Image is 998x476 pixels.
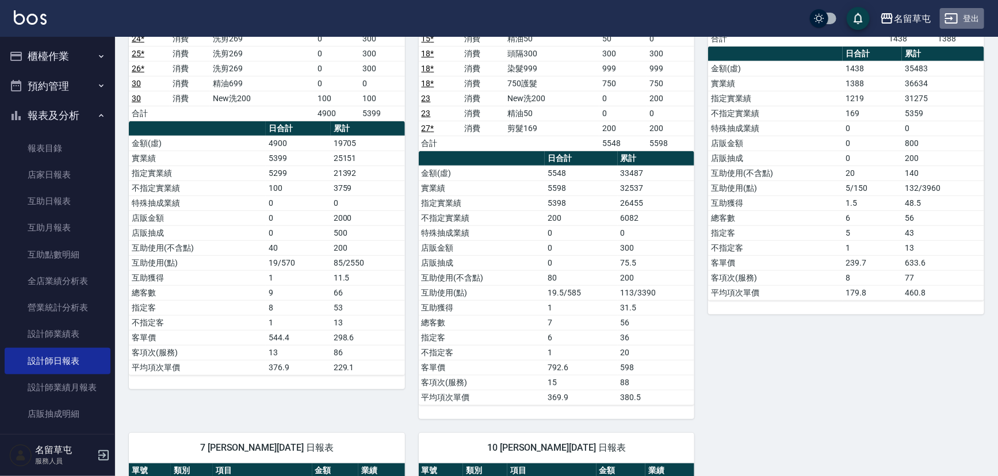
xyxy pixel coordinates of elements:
td: 指定客 [129,300,266,315]
td: 200 [599,121,647,136]
td: 179.8 [843,285,902,300]
td: 5299 [266,166,331,181]
span: 10 [PERSON_NAME][DATE] 日報表 [433,442,681,454]
td: 13 [331,315,405,330]
a: 互助點數明細 [5,241,110,268]
td: 999 [599,61,647,76]
td: 1 [843,240,902,255]
td: 4900 [266,136,331,151]
td: 0 [647,106,695,121]
td: 1.5 [843,195,902,210]
td: 0 [315,31,360,46]
td: 21392 [331,166,405,181]
td: 6082 [618,210,695,225]
a: 23 [422,109,431,118]
td: 0 [647,31,695,46]
td: 消費 [170,91,211,106]
button: 預約管理 [5,71,110,101]
td: 總客數 [419,315,545,330]
td: 9 [266,285,331,300]
td: 140 [902,166,984,181]
td: 金額(虛) [708,61,843,76]
td: 1 [545,300,617,315]
td: 指定實業績 [129,166,266,181]
td: 客項次(服務) [419,375,545,390]
td: 合計 [419,136,462,151]
td: 750 [599,76,647,91]
td: 35483 [902,61,984,76]
td: 客單價 [708,255,843,270]
td: 染髮999 [504,61,599,76]
table: a dense table [419,151,695,405]
td: 總客數 [129,285,266,300]
td: 消費 [461,121,504,136]
a: 互助日報表 [5,188,110,214]
td: 26455 [618,195,695,210]
td: 13 [266,345,331,360]
td: 客項次(服務) [129,345,266,360]
a: 營業統計分析表 [5,294,110,321]
td: 店販金額 [419,240,545,255]
td: 店販金額 [708,136,843,151]
td: 店販抽成 [708,151,843,166]
a: 互助月報表 [5,214,110,241]
td: 客項次(服務) [708,270,843,285]
button: save [847,7,870,30]
td: 56 [902,210,984,225]
td: 消費 [170,46,211,61]
td: 洗剪269 [210,46,315,61]
td: 剪髮169 [504,121,599,136]
td: 指定客 [708,225,843,240]
td: 店販金額 [129,210,266,225]
td: 0 [843,121,902,136]
td: 544.4 [266,330,331,345]
button: 名留草屯 [875,7,935,30]
button: 報表及分析 [5,101,110,130]
table: a dense table [708,47,984,301]
div: 名留草屯 [894,11,931,26]
td: 0 [315,76,360,91]
td: 消費 [461,91,504,106]
td: 300 [599,46,647,61]
img: Logo [14,10,47,25]
td: 總客數 [708,210,843,225]
td: 369.9 [545,390,617,405]
td: 0 [360,76,405,91]
td: 86 [331,345,405,360]
td: 300 [360,46,405,61]
td: 店販抽成 [129,225,266,240]
td: 5548 [599,136,647,151]
td: 精油699 [210,76,315,91]
td: 0 [266,225,331,240]
td: 特殊抽成業績 [419,225,545,240]
td: 客單價 [419,360,545,375]
td: 6 [843,210,902,225]
td: 1388 [843,76,902,91]
td: 消費 [461,61,504,76]
td: 不指定客 [419,345,545,360]
td: 平均項次單價 [708,285,843,300]
td: 88 [618,375,695,390]
td: 特殊抽成業績 [129,195,266,210]
td: 15 [545,375,617,390]
a: 23 [422,94,431,103]
td: 792.6 [545,360,617,375]
td: 300 [360,31,405,46]
td: 31.5 [618,300,695,315]
td: 指定客 [419,330,545,345]
button: 櫃檯作業 [5,41,110,71]
a: 報表目錄 [5,135,110,162]
td: 500 [331,225,405,240]
td: 300 [618,240,695,255]
td: 298.6 [331,330,405,345]
td: 互助使用(點) [129,255,266,270]
td: 13 [902,240,984,255]
a: 設計師日報表 [5,348,110,374]
td: 消費 [170,61,211,76]
td: 互助獲得 [708,195,843,210]
td: 239.7 [843,255,902,270]
td: 0 [266,210,331,225]
th: 日合計 [545,151,617,166]
td: 消費 [461,46,504,61]
td: 750護髮 [504,76,599,91]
